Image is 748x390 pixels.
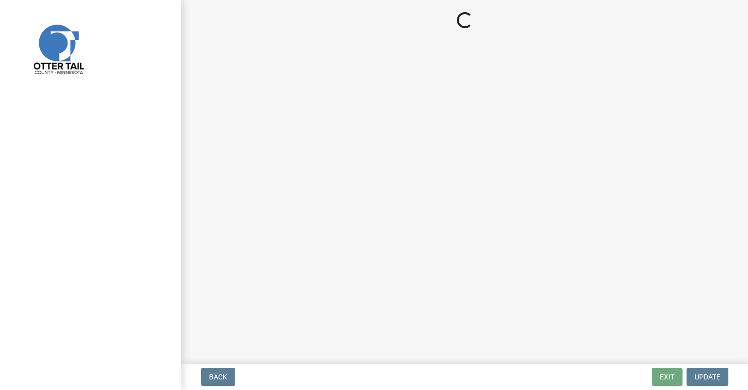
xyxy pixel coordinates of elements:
[209,373,227,381] span: Back
[695,373,720,381] span: Update
[20,11,96,86] img: Otter Tail County, Minnesota
[687,368,728,386] button: Update
[652,368,683,386] button: Exit
[201,368,235,386] button: Back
